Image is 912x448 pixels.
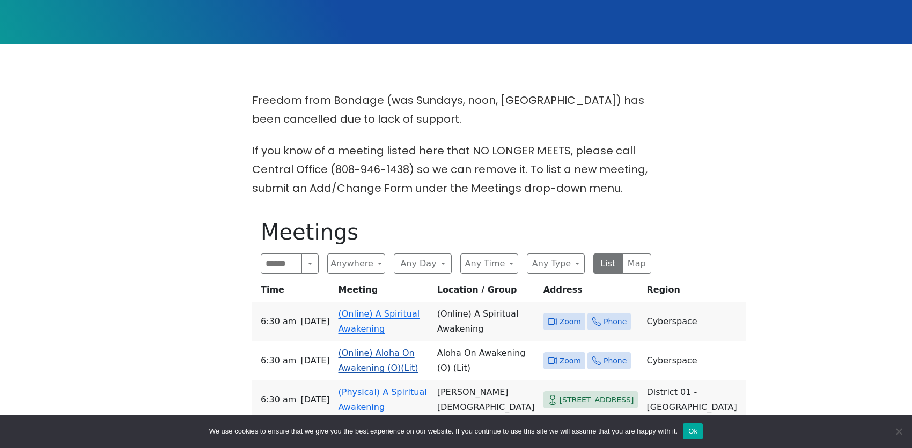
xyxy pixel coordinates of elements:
span: We use cookies to ensure that we give you the best experience on our website. If you continue to ... [209,426,678,437]
td: Cyberspace [642,341,745,380]
td: Aloha On Awakening (O) (Lit) [433,341,539,380]
th: Address [539,282,643,302]
span: [STREET_ADDRESS] [560,393,634,407]
button: Anywhere [327,253,385,274]
a: (Online) Aloha On Awakening (O)(Lit) [339,348,418,373]
a: (Online) A Spiritual Awakening [339,309,420,334]
button: Any Day [394,253,452,274]
input: Search [261,253,302,274]
th: Region [642,282,745,302]
button: Ok [683,423,703,439]
span: Zoom [560,354,581,368]
span: Phone [604,315,627,328]
span: Phone [604,354,627,368]
p: If you know of a meeting listed here that NO LONGER MEETS, please call Central Office (808-946-14... [252,141,660,198]
td: [PERSON_NAME][DEMOGRAPHIC_DATA] [433,380,539,420]
span: 6:30 AM [261,392,296,407]
button: Search [301,253,319,274]
th: Time [252,282,334,302]
a: (Physical) A Spiritual Awakening [339,387,427,412]
span: [DATE] [300,353,329,368]
button: Map [622,253,652,274]
th: Location / Group [433,282,539,302]
span: 6:30 AM [261,314,296,329]
td: Cyberspace [642,302,745,341]
span: No [893,426,904,437]
span: Zoom [560,315,581,328]
td: District 01 - [GEOGRAPHIC_DATA] [642,380,745,420]
button: Any Time [460,253,518,274]
button: List [593,253,623,274]
span: [DATE] [300,314,329,329]
h1: Meetings [261,219,651,245]
th: Meeting [334,282,433,302]
button: Any Type [527,253,585,274]
span: [DATE] [300,392,329,407]
span: 6:30 AM [261,353,296,368]
p: Freedom from Bondage (was Sundays, noon, [GEOGRAPHIC_DATA]) has been cancelled due to lack of sup... [252,91,660,129]
td: (Online) A Spiritual Awakening [433,302,539,341]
